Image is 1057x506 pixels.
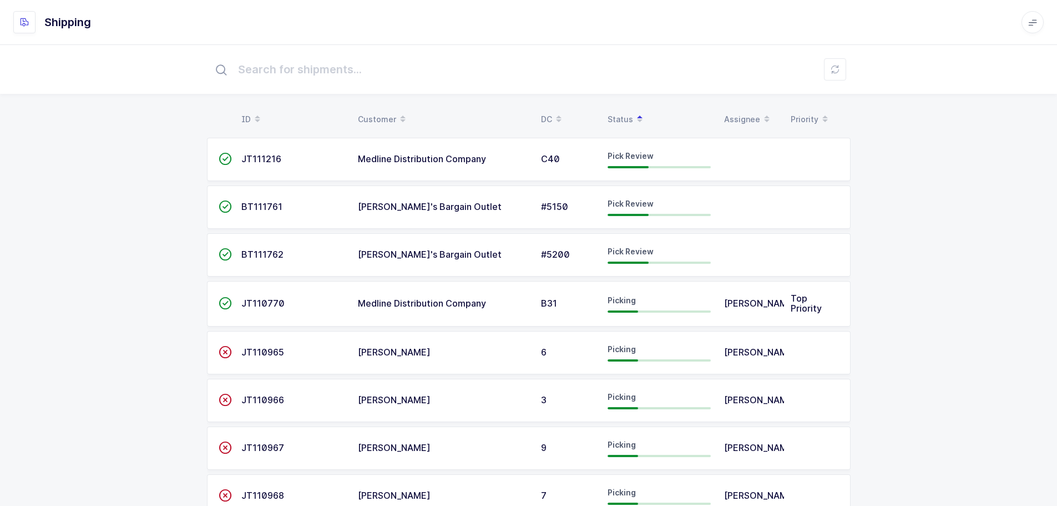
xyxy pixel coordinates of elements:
[608,199,654,208] span: Pick Review
[541,298,557,309] span: B31
[241,490,284,501] span: JT110968
[241,442,284,453] span: JT110967
[358,298,486,309] span: Medline Distribution Company
[219,394,232,405] span: 
[241,201,282,212] span: BT111761
[791,293,822,314] span: Top Priority
[219,249,232,260] span: 
[219,153,232,164] span: 
[241,394,284,405] span: JT110966
[724,298,797,309] span: [PERSON_NAME]
[608,110,711,129] div: Status
[791,110,844,129] div: Priority
[724,110,777,129] div: Assignee
[608,392,636,402] span: Picking
[541,394,547,405] span: 3
[219,201,232,212] span: 
[241,110,345,129] div: ID
[608,440,636,449] span: Picking
[219,442,232,453] span: 
[241,298,285,309] span: JT110770
[541,201,568,212] span: #5150
[219,347,232,358] span: 
[541,442,547,453] span: 9
[241,153,281,164] span: JT111216
[241,347,284,358] span: JT110965
[608,247,654,256] span: Pick Review
[724,442,797,453] span: [PERSON_NAME]
[541,249,570,260] span: #5200
[608,295,636,305] span: Picking
[541,347,547,358] span: 6
[358,347,431,358] span: [PERSON_NAME]
[219,298,232,309] span: 
[358,201,502,212] span: [PERSON_NAME]'s Bargain Outlet
[44,13,91,31] h1: Shipping
[541,110,594,129] div: DC
[241,249,284,260] span: BT111762
[358,153,486,164] span: Medline Distribution Company
[608,151,654,161] span: Pick Review
[207,52,851,87] input: Search for shipments...
[358,490,431,501] span: [PERSON_NAME]
[358,249,502,260] span: [PERSON_NAME]'s Bargain Outlet
[608,488,636,497] span: Picking
[541,153,560,164] span: C40
[724,394,797,405] span: [PERSON_NAME]
[724,347,797,358] span: [PERSON_NAME]
[219,490,232,501] span: 
[608,344,636,354] span: Picking
[358,442,431,453] span: [PERSON_NAME]
[724,490,797,501] span: [PERSON_NAME]
[358,110,528,129] div: Customer
[541,490,547,501] span: 7
[358,394,431,405] span: [PERSON_NAME]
